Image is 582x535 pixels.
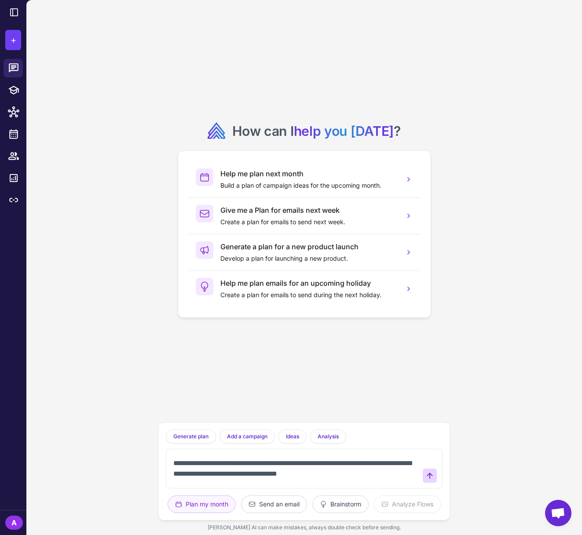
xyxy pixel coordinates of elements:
a: Open chat [545,500,571,526]
span: Ideas [286,433,299,440]
button: Analysis [310,429,346,444]
div: A [5,516,23,530]
span: Analysis [318,433,339,440]
button: Analyze Flows [374,495,441,513]
h3: Generate a plan for a new product launch [220,241,397,252]
h3: Help me plan emails for an upcoming holiday [220,278,397,288]
button: + [5,30,21,50]
h2: How can I ? [232,122,401,140]
h3: Give me a Plan for emails next week [220,205,397,215]
button: Ideas [278,429,307,444]
div: [PERSON_NAME] AI can make mistakes, always double check before sending. [159,520,450,535]
span: help you [DATE] [294,123,394,139]
p: Develop a plan for launching a new product. [220,254,397,263]
p: Create a plan for emails to send next week. [220,217,397,227]
button: Send an email [241,495,307,513]
button: Generate plan [166,429,216,444]
span: Generate plan [173,433,209,440]
button: Brainstorm [312,495,369,513]
p: Create a plan for emails to send during the next holiday. [220,290,397,300]
p: Build a plan of campaign ideas for the upcoming month. [220,181,397,190]
span: Add a campaign [227,433,267,440]
button: Add a campaign [220,429,275,444]
span: + [11,33,16,47]
h3: Help me plan next month [220,168,397,179]
button: Plan my month [168,495,236,513]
